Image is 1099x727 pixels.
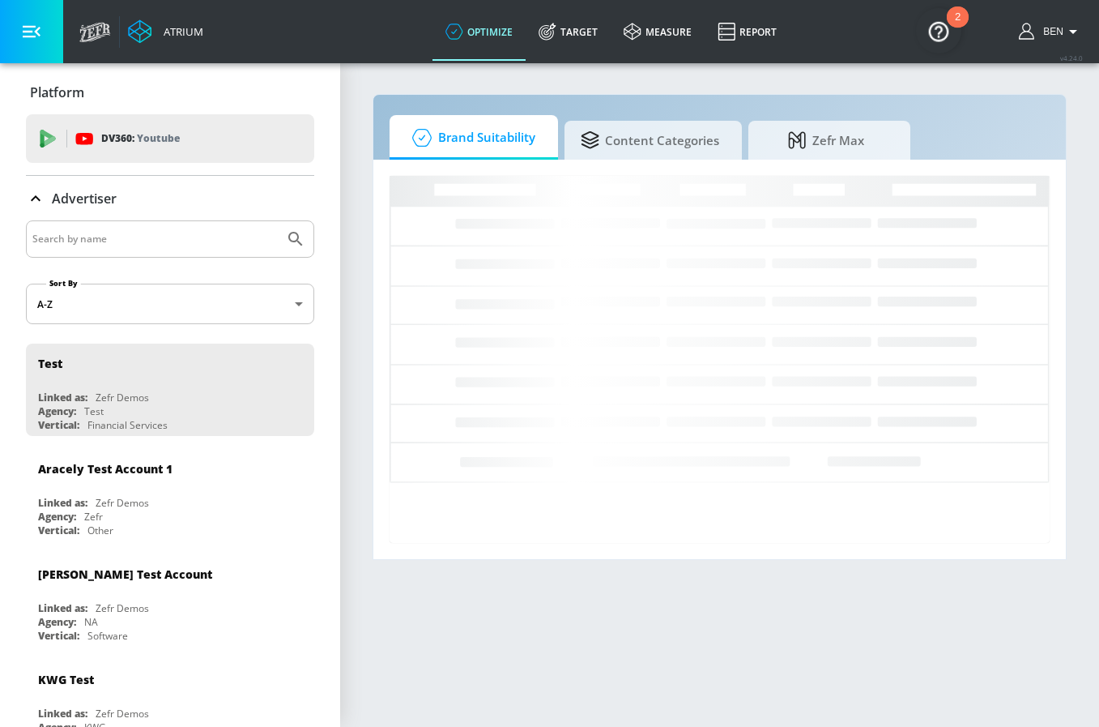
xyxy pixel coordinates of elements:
div: Vertical: [38,418,79,432]
div: Aracely Test Account 1Linked as:Zefr DemosAgency:ZefrVertical:Other [26,449,314,541]
div: Zefr Demos [96,391,149,404]
p: DV360: [101,130,180,148]
span: login as: ben@bskconsulting.co [1037,26,1063,37]
div: KWG Test [38,672,94,687]
div: Aracely Test Account 1 [38,461,173,477]
div: Linked as: [38,707,87,721]
div: Test [84,404,104,418]
button: Ben [1019,22,1083,41]
button: Open Resource Center, 2 new notifications [916,8,961,53]
div: Linked as: [38,601,87,615]
span: Zefr Max [765,121,888,160]
div: Agency: [38,510,76,524]
div: Zefr Demos [96,496,149,510]
div: Advertiser [26,176,314,221]
div: Vertical: [38,524,79,537]
div: TestLinked as:Zefr DemosAgency:TestVertical:Financial Services [26,344,314,436]
div: 2 [955,17,961,38]
div: Platform [26,70,314,115]
div: A-Z [26,284,314,324]
p: Platform [30,83,84,101]
input: Search by name [32,229,278,250]
div: Zefr Demos [96,601,149,615]
span: Brand Suitability [406,118,535,157]
div: [PERSON_NAME] Test AccountLinked as:Zefr DemosAgency:NAVertical:Software [26,554,314,647]
label: Sort By [46,278,81,289]
a: measure [611,2,705,61]
p: Youtube [137,130,180,147]
div: Software [87,629,128,643]
span: Content Categories [581,121,719,160]
div: [PERSON_NAME] Test Account [38,567,212,582]
div: Vertical: [38,629,79,643]
span: v 4.24.0 [1060,53,1083,62]
div: Test [38,356,62,371]
div: Linked as: [38,496,87,510]
a: Report [705,2,790,61]
div: NA [84,615,98,629]
a: Target [526,2,611,61]
div: Atrium [157,24,203,39]
div: Zefr [84,510,103,524]
div: Agency: [38,615,76,629]
a: optimize [432,2,526,61]
p: Advertiser [52,190,117,207]
div: Agency: [38,404,76,418]
a: Atrium [128,19,203,44]
div: Other [87,524,113,537]
div: Zefr Demos [96,707,149,721]
div: Financial Services [87,418,168,432]
div: Linked as: [38,391,87,404]
div: DV360: Youtube [26,114,314,163]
